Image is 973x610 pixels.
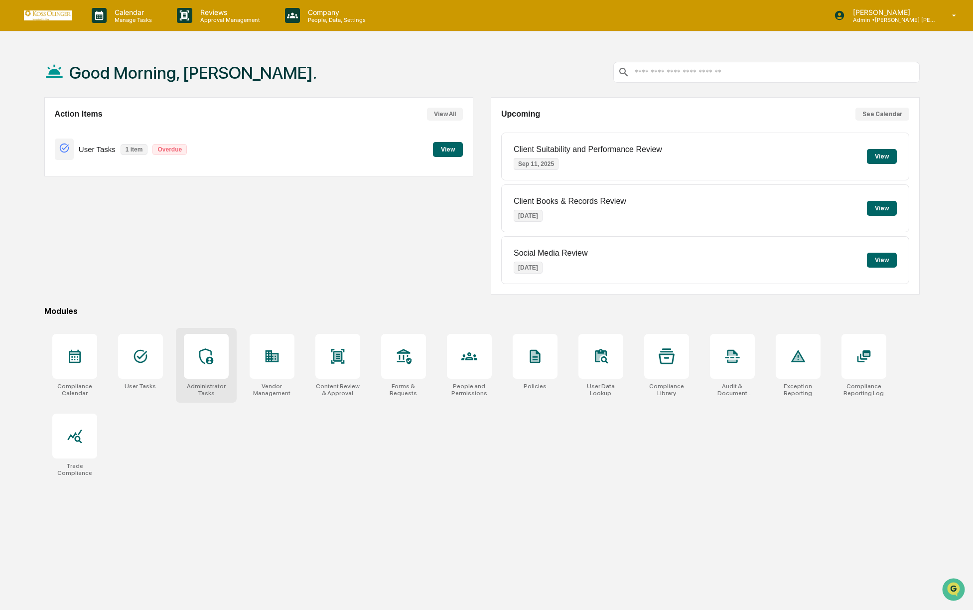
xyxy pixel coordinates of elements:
span: Preclearance [20,126,64,136]
button: View [867,253,897,268]
a: 🔎Data Lookup [6,141,67,158]
iframe: Open customer support [941,577,968,604]
div: Modules [44,306,920,316]
span: Attestations [82,126,124,136]
div: Vendor Management [250,383,294,397]
span: Data Lookup [20,145,63,154]
a: 🗄️Attestations [68,122,128,140]
h1: Good Morning, [PERSON_NAME]. [69,63,317,83]
a: View [433,144,463,153]
div: Trade Compliance [52,462,97,476]
p: Company [300,8,371,16]
div: User Tasks [125,383,156,390]
button: View [867,149,897,164]
div: 🔎 [10,146,18,153]
p: Client Books & Records Review [514,197,626,206]
p: Admin • [PERSON_NAME] [PERSON_NAME] Consulting, LLC [845,16,938,23]
div: Policies [524,383,547,390]
button: See Calendar [855,108,909,121]
div: Administrator Tasks [184,383,229,397]
div: 🖐️ [10,127,18,135]
h2: Action Items [55,110,103,119]
p: [PERSON_NAME] [845,8,938,16]
p: Sep 11, 2025 [514,158,558,170]
span: Pylon [99,169,121,176]
p: Overdue [152,144,187,155]
p: 1 item [121,144,148,155]
button: Start new chat [169,79,181,91]
div: User Data Lookup [578,383,623,397]
a: Powered byPylon [70,168,121,176]
p: [DATE] [514,262,543,274]
p: Approval Management [192,16,265,23]
img: 1746055101610-c473b297-6a78-478c-a979-82029cc54cd1 [10,76,28,94]
p: Social Media Review [514,249,588,258]
p: Calendar [107,8,157,16]
h2: Upcoming [501,110,540,119]
img: logo [24,10,72,20]
p: How can we help? [10,21,181,37]
div: Compliance Reporting Log [841,383,886,397]
div: Exception Reporting [776,383,821,397]
button: View [867,201,897,216]
p: Reviews [192,8,265,16]
p: Client Suitability and Performance Review [514,145,662,154]
div: Compliance Calendar [52,383,97,397]
div: We're available if you need us! [34,86,126,94]
p: [DATE] [514,210,543,222]
div: Start new chat [34,76,163,86]
p: People, Data, Settings [300,16,371,23]
div: 🗄️ [72,127,80,135]
button: View [433,142,463,157]
div: Forms & Requests [381,383,426,397]
div: Compliance Library [644,383,689,397]
div: People and Permissions [447,383,492,397]
a: 🖐️Preclearance [6,122,68,140]
div: Audit & Document Logs [710,383,755,397]
p: User Tasks [79,145,116,153]
button: View All [427,108,463,121]
div: Content Review & Approval [315,383,360,397]
p: Manage Tasks [107,16,157,23]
